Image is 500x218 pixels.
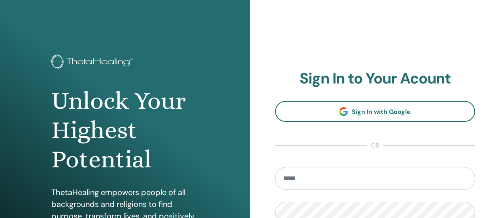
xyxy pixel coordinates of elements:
span: Sign In with Google [352,108,411,116]
a: Sign In with Google [275,101,475,122]
h1: Unlock Your Highest Potential [51,86,198,174]
h2: Sign In to Your Acount [275,70,475,88]
span: or [367,141,383,150]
